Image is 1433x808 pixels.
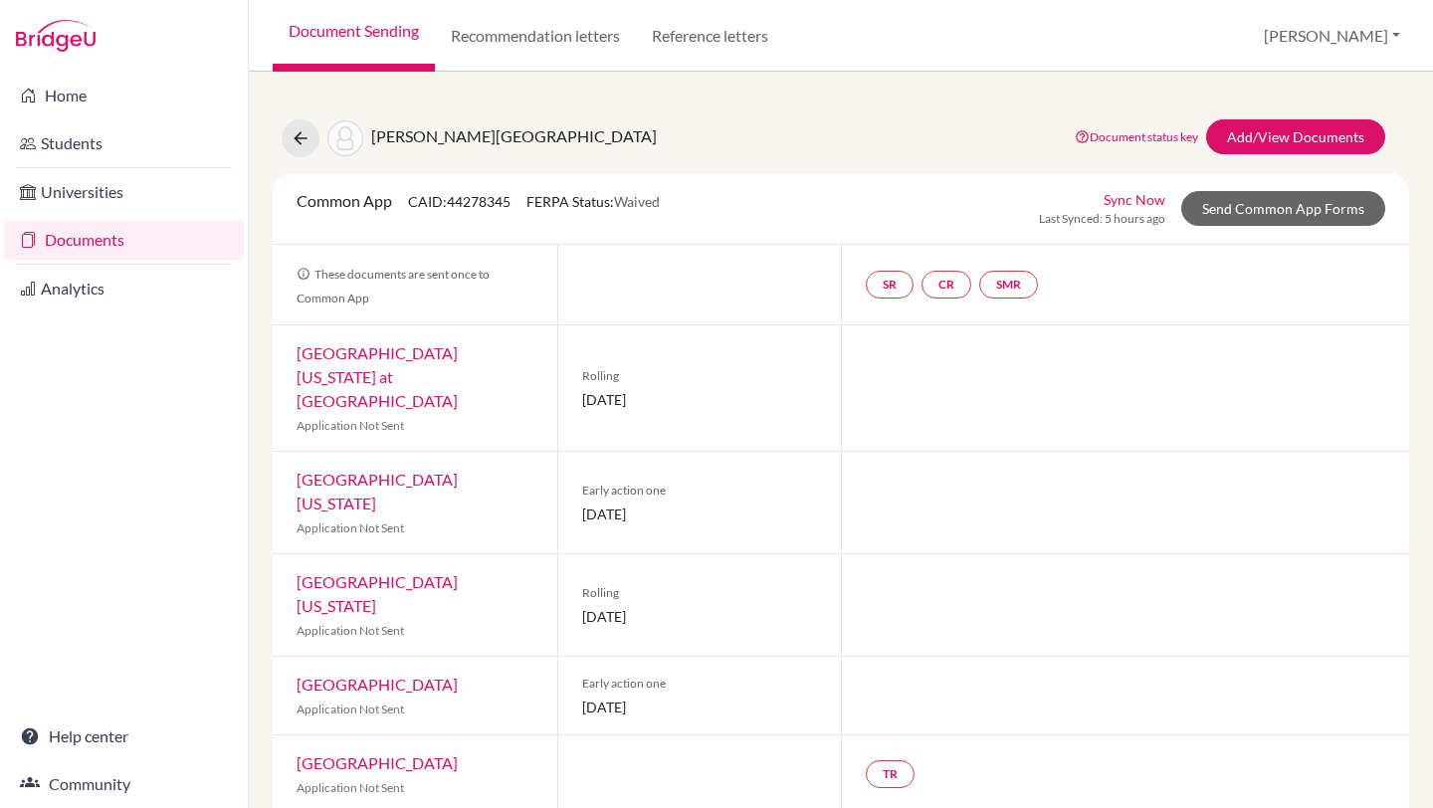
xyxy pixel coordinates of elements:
[866,760,915,788] a: TR
[582,675,818,693] span: Early action one
[297,343,458,410] a: [GEOGRAPHIC_DATA][US_STATE] at [GEOGRAPHIC_DATA]
[4,76,244,115] a: Home
[582,584,818,602] span: Rolling
[408,193,511,210] span: CAID: 44278345
[582,389,818,410] span: [DATE]
[4,123,244,163] a: Students
[4,269,244,308] a: Analytics
[614,193,660,210] span: Waived
[297,780,404,795] span: Application Not Sent
[1104,189,1165,210] a: Sync Now
[582,482,818,500] span: Early action one
[297,702,404,716] span: Application Not Sent
[297,623,404,638] span: Application Not Sent
[297,753,458,772] a: [GEOGRAPHIC_DATA]
[582,504,818,524] span: [DATE]
[297,675,458,694] a: [GEOGRAPHIC_DATA]
[582,367,818,385] span: Rolling
[297,572,458,615] a: [GEOGRAPHIC_DATA][US_STATE]
[979,271,1038,299] a: SMR
[297,418,404,433] span: Application Not Sent
[297,267,490,305] span: These documents are sent once to Common App
[526,193,660,210] span: FERPA Status:
[4,220,244,260] a: Documents
[297,191,392,210] span: Common App
[4,764,244,804] a: Community
[1206,119,1385,154] a: Add/View Documents
[16,20,96,52] img: Bridge-U
[921,271,971,299] a: CR
[4,716,244,756] a: Help center
[371,126,657,145] span: [PERSON_NAME][GEOGRAPHIC_DATA]
[1075,129,1198,144] a: Document status key
[1039,210,1165,228] span: Last Synced: 5 hours ago
[582,697,818,717] span: [DATE]
[297,520,404,535] span: Application Not Sent
[1181,191,1385,226] a: Send Common App Forms
[1255,17,1409,55] button: [PERSON_NAME]
[582,606,818,627] span: [DATE]
[297,470,458,512] a: [GEOGRAPHIC_DATA][US_STATE]
[866,271,914,299] a: SR
[4,172,244,212] a: Universities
